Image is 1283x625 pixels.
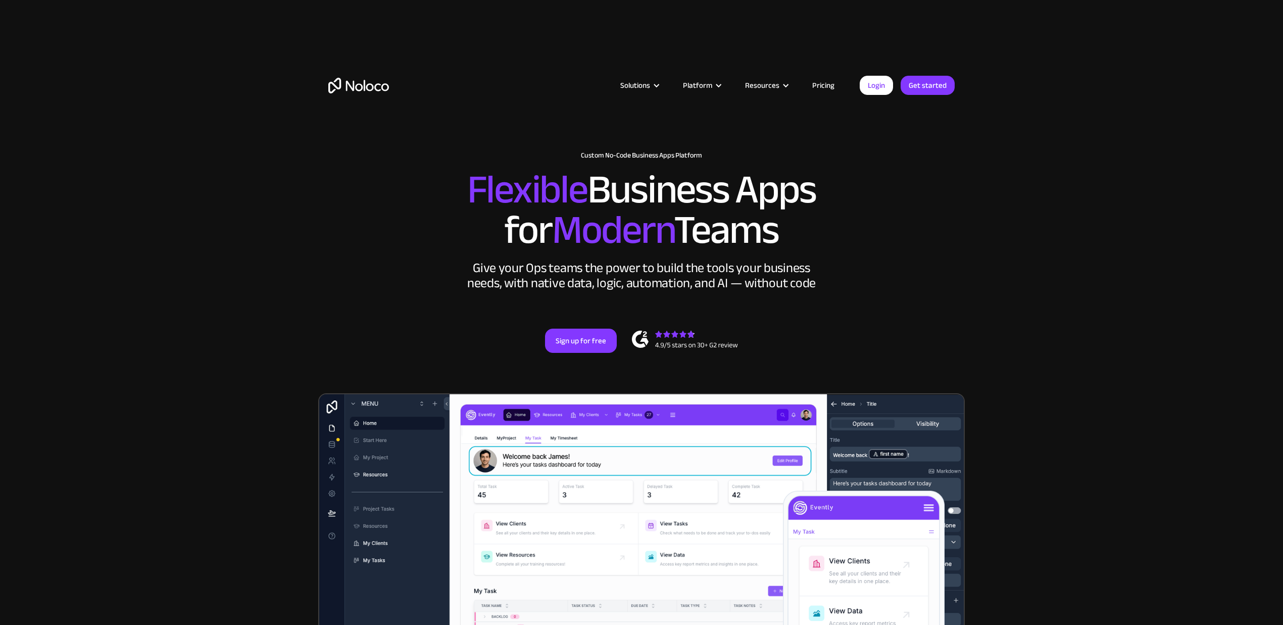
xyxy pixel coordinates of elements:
div: Platform [670,79,732,92]
a: Login [860,76,893,95]
a: home [328,78,389,93]
div: Platform [683,79,712,92]
a: Get started [901,76,955,95]
div: Give your Ops teams the power to build the tools your business needs, with native data, logic, au... [465,261,818,291]
a: Sign up for free [545,329,617,353]
span: Flexible [467,152,587,227]
span: Modern [552,192,674,268]
div: Solutions [620,79,650,92]
div: Resources [745,79,779,92]
h2: Business Apps for Teams [328,170,955,250]
a: Pricing [800,79,847,92]
h1: Custom No-Code Business Apps Platform [328,151,955,160]
div: Resources [732,79,800,92]
div: Solutions [608,79,670,92]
